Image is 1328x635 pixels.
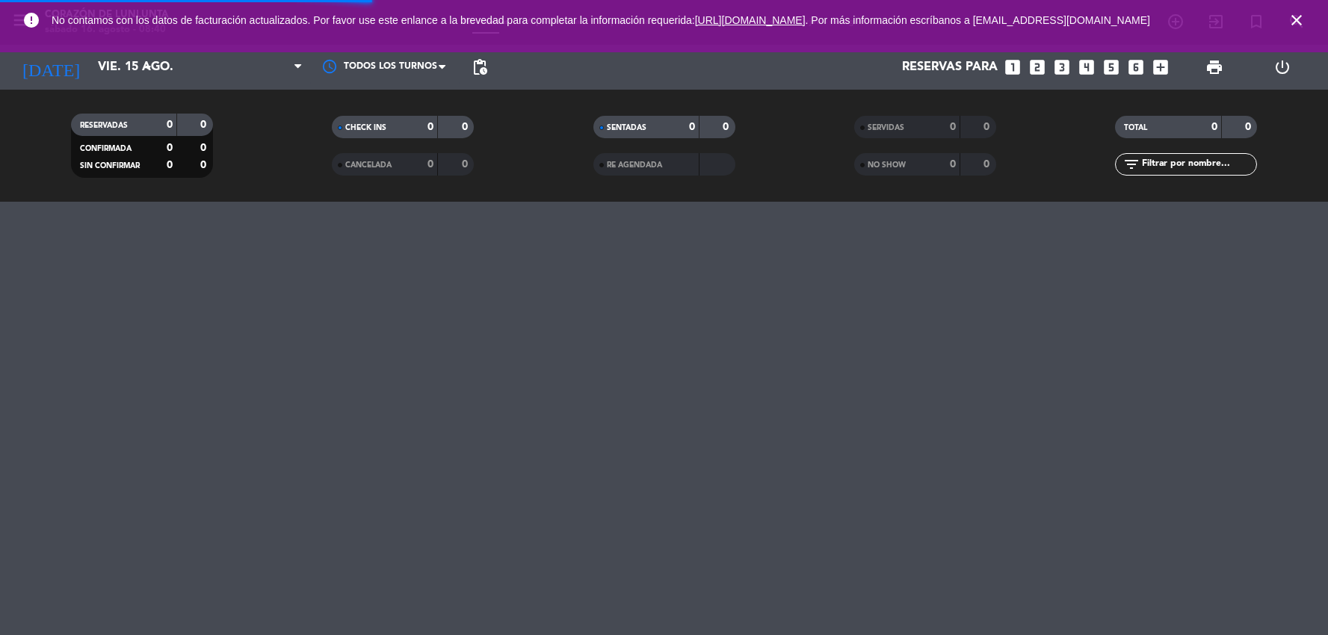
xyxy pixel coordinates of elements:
i: error [22,11,40,29]
strong: 0 [462,159,471,170]
strong: 0 [983,159,992,170]
span: RESERVADAS [80,122,128,129]
span: CANCELADA [345,161,392,169]
i: filter_list [1122,155,1140,173]
a: . Por más información escríbanos a [EMAIL_ADDRESS][DOMAIN_NAME] [806,14,1150,26]
span: pending_actions [471,58,489,76]
span: SIN CONFIRMAR [80,162,140,170]
strong: 0 [427,159,433,170]
strong: 0 [983,122,992,132]
span: NO SHOW [868,161,906,169]
span: Reservas para [902,61,998,75]
i: add_box [1151,58,1170,77]
strong: 0 [167,143,173,153]
strong: 0 [167,120,173,130]
span: TOTAL [1124,124,1147,131]
i: looks_4 [1077,58,1096,77]
input: Filtrar por nombre... [1140,156,1256,173]
strong: 0 [723,122,732,132]
strong: 0 [200,120,209,130]
strong: 0 [462,122,471,132]
span: SERVIDAS [868,124,904,131]
strong: 0 [167,160,173,170]
span: print [1205,58,1223,76]
i: looks_two [1028,58,1047,77]
strong: 0 [1245,122,1254,132]
i: looks_3 [1052,58,1072,77]
i: [DATE] [11,51,90,84]
strong: 0 [200,143,209,153]
i: close [1288,11,1306,29]
i: arrow_drop_down [139,58,157,76]
a: [URL][DOMAIN_NAME] [695,14,806,26]
strong: 0 [427,122,433,132]
span: CONFIRMADA [80,145,132,152]
strong: 0 [689,122,695,132]
i: power_settings_new [1273,58,1291,76]
span: RE AGENDADA [607,161,662,169]
i: looks_6 [1126,58,1146,77]
span: SENTADAS [607,124,646,131]
strong: 0 [950,122,956,132]
span: No contamos con los datos de facturación actualizados. Por favor use este enlance a la brevedad p... [52,14,1150,26]
i: looks_5 [1102,58,1121,77]
strong: 0 [950,159,956,170]
span: CHECK INS [345,124,386,131]
div: LOG OUT [1249,45,1317,90]
strong: 0 [200,160,209,170]
strong: 0 [1211,122,1217,132]
i: looks_one [1003,58,1022,77]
